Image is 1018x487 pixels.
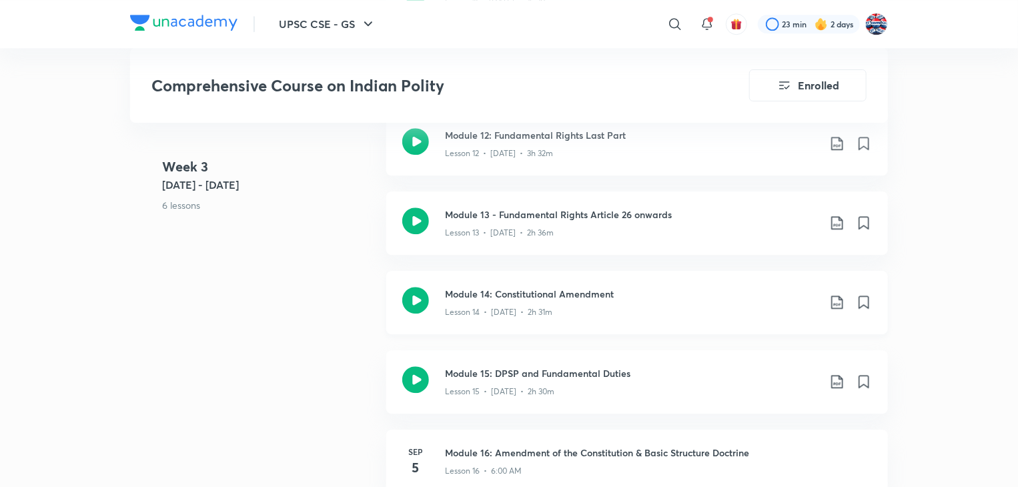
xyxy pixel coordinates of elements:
[402,458,429,478] h4: 5
[386,191,888,271] a: Module 13 - Fundamental Rights Article 26 onwardsLesson 13 • [DATE] • 2h 36m
[445,306,552,318] p: Lesson 14 • [DATE] • 2h 31m
[445,147,553,159] p: Lesson 12 • [DATE] • 3h 32m
[445,446,872,460] h3: Module 16: Amendment of the Constitution & Basic Structure Doctrine
[386,112,888,191] a: Module 12: Fundamental Rights Last PartLesson 12 • [DATE] • 3h 32m
[445,465,522,477] p: Lesson 16 • 6:00 AM
[445,207,819,221] h3: Module 13 - Fundamental Rights Article 26 onwards
[445,366,819,380] h3: Module 15: DPSP and Fundamental Duties
[865,13,888,35] img: Nilanshu kumar
[386,350,888,430] a: Module 15: DPSP and Fundamental DutiesLesson 15 • [DATE] • 2h 30m
[726,13,747,35] button: avatar
[402,446,429,458] h6: Sep
[386,271,888,350] a: Module 14: Constitutional AmendmentLesson 14 • [DATE] • 2h 31m
[162,177,376,193] h5: [DATE] - [DATE]
[445,227,554,239] p: Lesson 13 • [DATE] • 2h 36m
[730,18,742,30] img: avatar
[271,11,384,37] button: UPSC CSE - GS
[815,17,828,31] img: streak
[130,15,237,34] a: Company Logo
[151,76,674,95] h3: Comprehensive Course on Indian Polity
[445,386,554,398] p: Lesson 15 • [DATE] • 2h 30m
[130,15,237,31] img: Company Logo
[445,128,819,142] h3: Module 12: Fundamental Rights Last Part
[749,69,867,101] button: Enrolled
[162,198,376,212] p: 6 lessons
[162,157,376,177] h4: Week 3
[445,287,819,301] h3: Module 14: Constitutional Amendment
